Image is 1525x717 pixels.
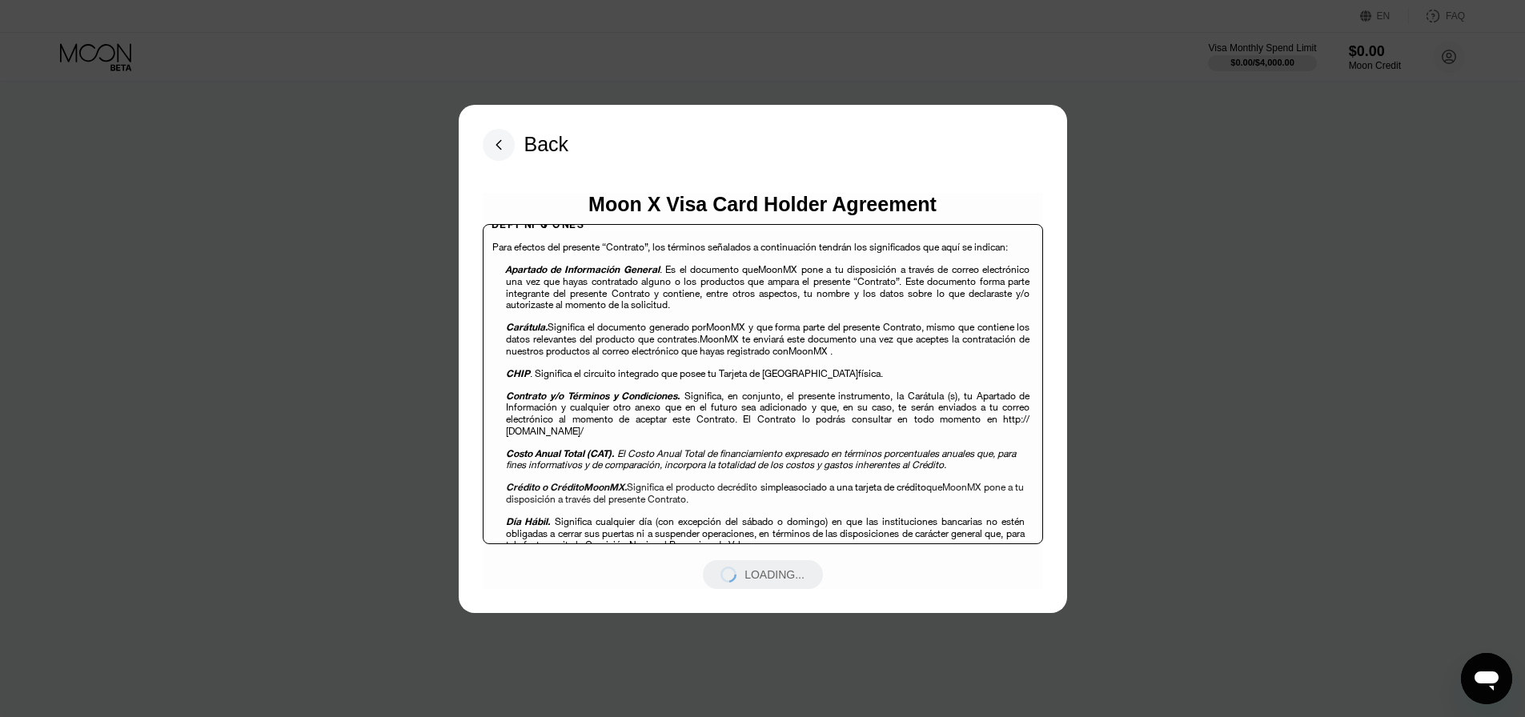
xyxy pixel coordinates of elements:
span: Contrato y/o Términos y Condiciones. [506,389,680,403]
span: Crédito o Crédito [506,480,584,494]
span: te enviará este documento una vez que aceptes la contratación de nuestros productos al correo ele... [506,332,1029,358]
span: asociado a una tarjeta de crédito [789,480,926,494]
span: MoonMX [706,320,744,334]
span: Día Hábil. [506,515,551,528]
div: Moon X Visa Card Holder Agreement [588,193,937,216]
span: que [926,480,942,494]
span: Significa cualquier día (con excepción del sábado o domingo) en que las instituciones bancarias n... [506,515,1025,551]
span: Costo Anual Total (CAT). [506,447,614,460]
span: DEFINICIONES [492,218,587,231]
span: Carátula. [506,320,548,334]
span: Significa, en conjunto, el presente instrumento, la Carátula (s), tu Apartado de Información y cu... [506,389,1030,426]
div: Back [524,133,569,156]
span: MoonMX [700,332,738,346]
span: Significa el documento generado por [548,320,706,334]
iframe: Кнопка запуска окна обмена сообщениями [1461,653,1512,704]
span: Para efectos del presente “Contrato”, los términos señalados a continuación tendrán los significa... [492,240,1008,254]
span: [DOMAIN_NAME] [506,424,580,438]
span: pone a tu disposición a través de correo electrónico una vez que hayas contratado alguno o los pr... [506,262,1029,311]
span: crédito [728,480,757,494]
span: física [858,367,881,380]
span: MoonMX [584,480,624,494]
span: El Costo Anual Total de financiamiento expresado en términos porcentuales anuales que, para fines... [506,447,1017,472]
span: . Es el documento que [660,262,759,276]
span: MoonMX [758,262,797,276]
span: / [580,424,584,438]
div: Back [483,129,569,161]
span: . Significa el circuito integrado que posee tu Tarjeta de [GEOGRAPHIC_DATA] [530,367,858,380]
span: MoonMX [789,344,827,358]
span: Apartado de Información General [505,262,660,276]
span: . [830,344,833,358]
span: pone a tu disposición a través del presente Contrato. [506,480,1024,506]
span: CHIP [506,367,530,380]
span: Significa el producto de [627,480,728,494]
span: . [881,367,883,380]
span: simple [760,480,789,494]
span: y que forma parte del presente Contrato, mismo que contiene los datos relevantes del producto que... [506,320,1029,346]
span: . [624,480,627,494]
span: MoonMX [942,480,981,494]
